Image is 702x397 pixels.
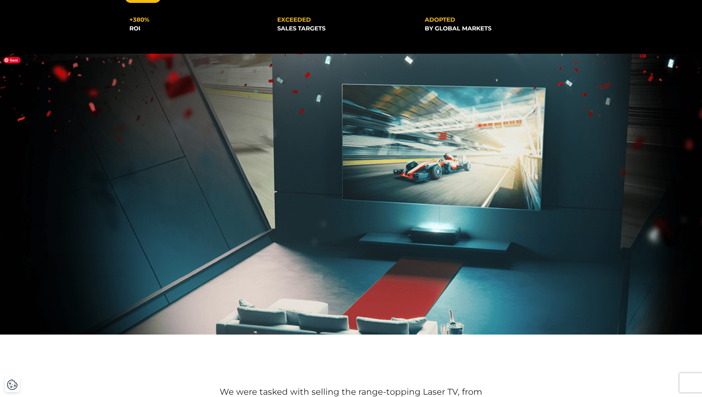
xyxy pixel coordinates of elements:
div: +380% [129,16,267,24]
span: Save [3,57,21,63]
div: by global markets [425,24,562,33]
button: Cookie Settings [7,379,18,390]
img: Revisit consent button [7,379,18,390]
div: Exceeded [277,16,415,24]
div: ROI [129,24,267,33]
div: sales targets [277,24,415,33]
div: Adopted [425,16,562,24]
